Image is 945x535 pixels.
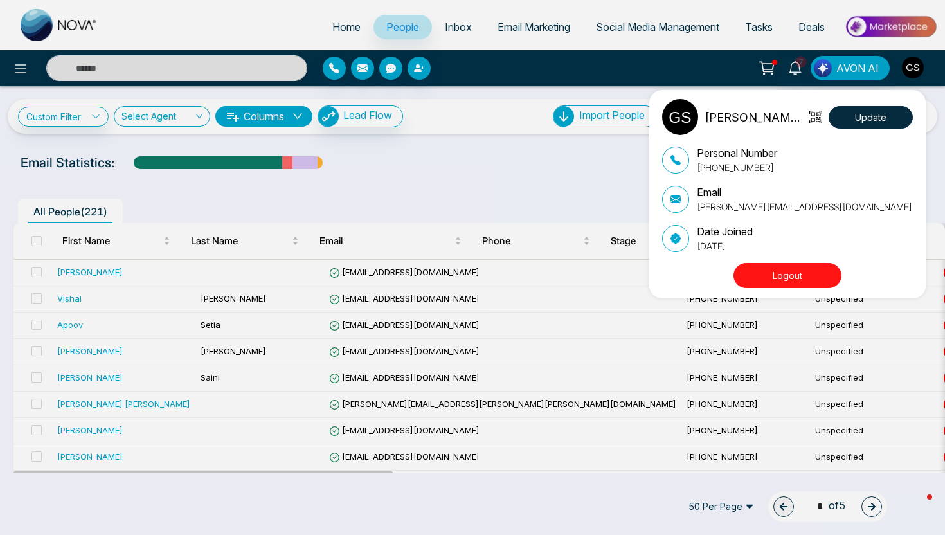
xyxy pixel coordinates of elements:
[697,145,777,161] p: Personal Number
[705,109,806,126] p: [PERSON_NAME] [PERSON_NAME]
[829,106,913,129] button: Update
[697,224,753,239] p: Date Joined
[697,185,912,200] p: Email
[901,491,932,522] iframe: Intercom live chat
[697,200,912,213] p: [PERSON_NAME][EMAIL_ADDRESS][DOMAIN_NAME]
[697,161,777,174] p: [PHONE_NUMBER]
[697,239,753,253] p: [DATE]
[733,263,842,288] button: Logout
